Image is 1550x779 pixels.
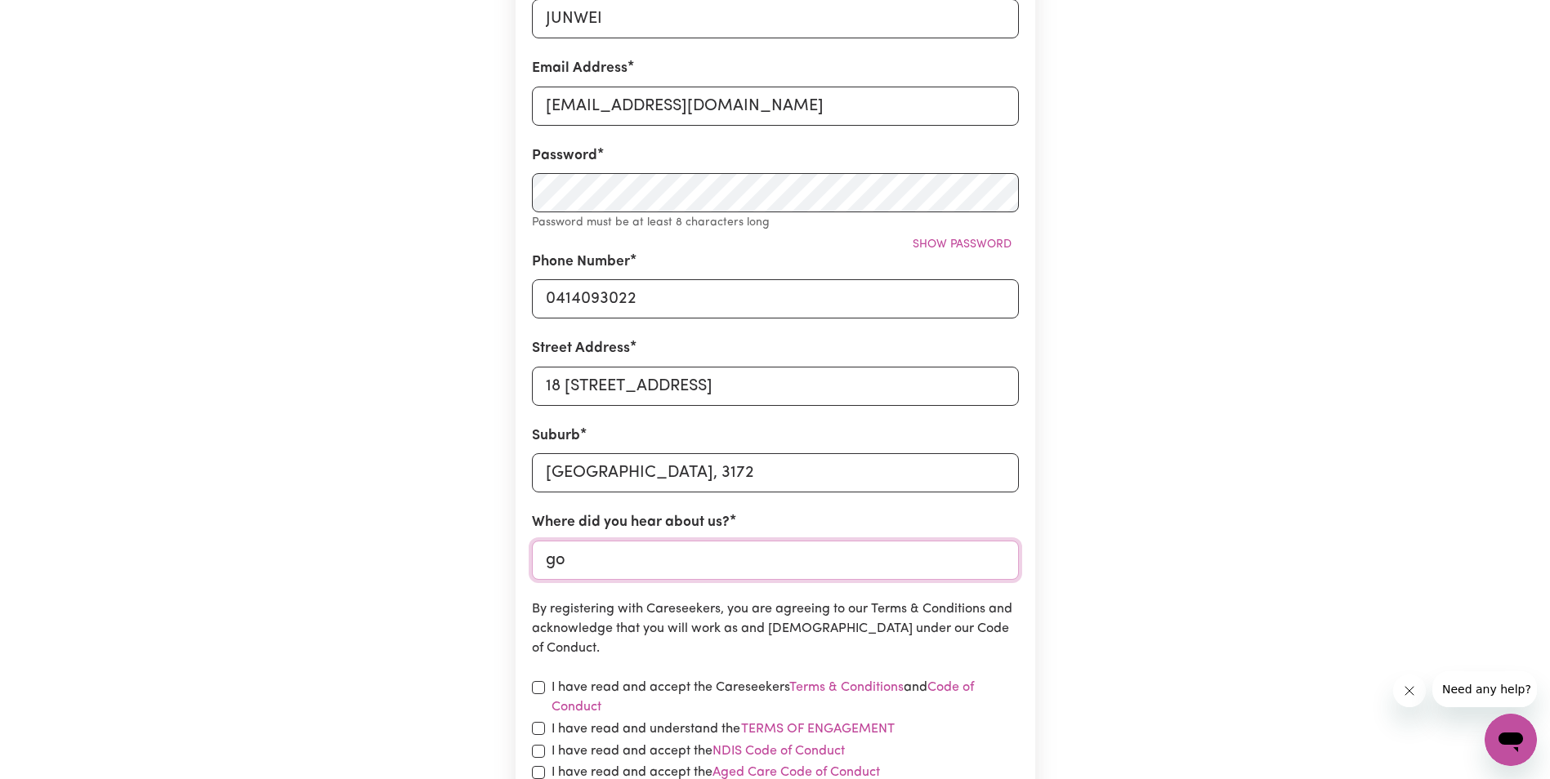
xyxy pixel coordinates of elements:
a: Aged Care Code of Conduct [712,766,880,779]
input: e.g. daniela.d88@gmail.com [532,87,1019,126]
label: Password [532,145,597,167]
iframe: 启动消息传送窗口的按钮 [1485,714,1537,766]
button: I have read and understand the [740,719,896,740]
iframe: 来自公司的消息 [1432,671,1537,707]
label: I have read and accept the Careseekers and [552,678,1019,717]
label: Street Address [532,338,630,359]
input: e.g. 0412 345 678 [532,279,1019,318]
button: Show password [905,232,1019,257]
iframe: 关闭消息 [1393,674,1426,707]
input: e.g. 221B Victoria St [532,367,1019,406]
span: Show password [913,238,1012,251]
small: Password must be at least 8 characters long [532,216,770,229]
input: e.g. North Bondi, New South Wales [532,453,1019,492]
input: e.g. Google, word of mouth etc. [532,541,1019,580]
label: Suburb [532,425,580,447]
a: Terms & Conditions [789,681,904,694]
p: By registering with Careseekers, you are agreeing to our Terms & Conditions and acknowledge that ... [532,599,1019,658]
label: I have read and accept the [552,741,845,761]
label: I have read and understand the [552,719,896,740]
a: Code of Conduct [552,681,974,714]
label: Phone Number [532,252,630,273]
label: Where did you hear about us? [532,512,730,533]
a: NDIS Code of Conduct [712,745,845,758]
label: Email Address [532,58,628,79]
